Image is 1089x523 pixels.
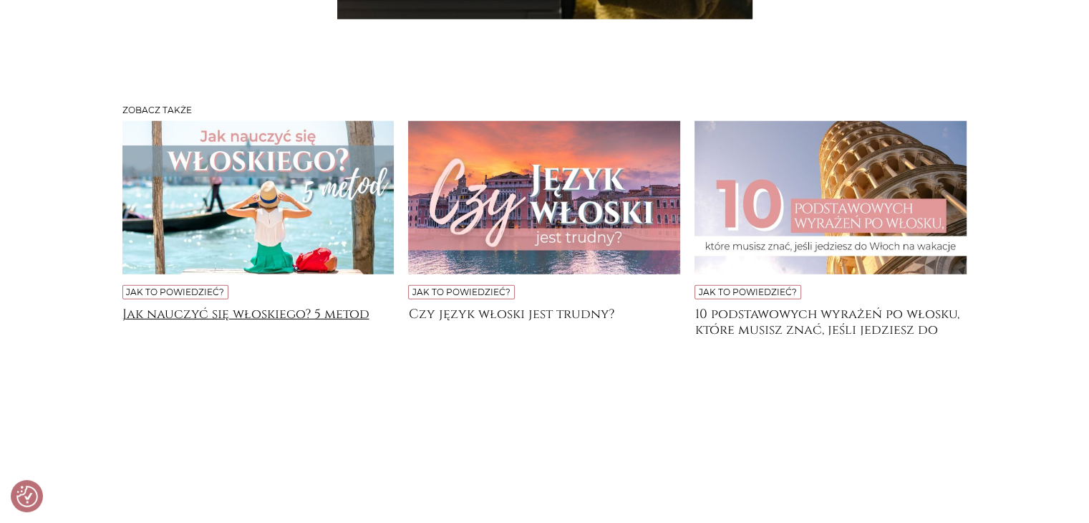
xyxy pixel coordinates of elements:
a: 10 podstawowych wyrażeń po włosku, które musisz znać, jeśli jedziesz do [GEOGRAPHIC_DATA] na wakacje [694,307,967,335]
button: Preferencje co do zgód [16,486,38,507]
a: Jak to powiedzieć? [412,287,510,297]
a: Jak to powiedzieć? [699,287,797,297]
a: Jak to powiedzieć? [126,287,224,297]
h3: Zobacz także [122,105,967,115]
a: Czy język włoski jest trudny? [408,307,680,335]
a: Jak nauczyć się włoskiego? 5 metod [122,307,395,335]
img: Revisit consent button [16,486,38,507]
